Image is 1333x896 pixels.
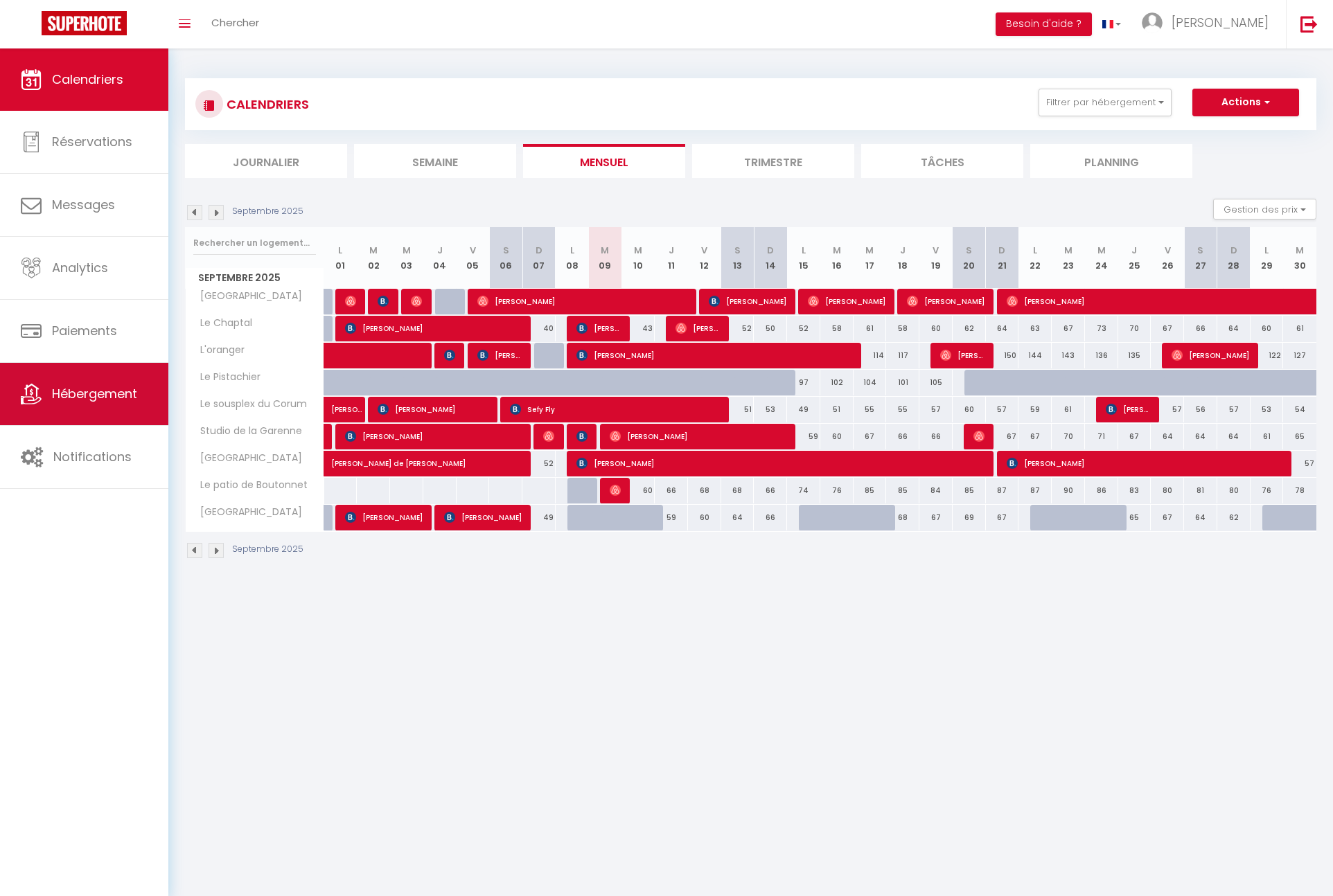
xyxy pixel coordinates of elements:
[1118,227,1151,289] th: 25
[1251,316,1284,341] div: 60
[1131,244,1137,257] abbr: J
[919,397,953,422] div: 57
[986,227,1019,289] th: 21
[188,505,306,520] span: [GEOGRAPHIC_DATA]
[886,397,919,422] div: 55
[1217,505,1251,530] div: 62
[52,259,108,276] span: Analytics
[754,227,787,289] th: 14
[854,370,887,395] div: 104
[940,342,985,368] span: [PERSON_NAME]
[211,15,259,30] span: Chercher
[986,316,1019,341] div: 64
[536,244,542,257] abbr: D
[345,504,423,530] span: [PERSON_NAME]
[1264,244,1269,257] abbr: L
[986,397,1019,422] div: 57
[1283,397,1316,422] div: 54
[907,288,985,314] span: [PERSON_NAME]
[1018,227,1052,289] th: 22
[522,451,556,476] div: 52
[919,424,953,449] div: 66
[477,288,688,314] span: [PERSON_NAME]
[886,343,919,368] div: 117
[1151,227,1184,289] th: 26
[1184,316,1217,341] div: 66
[655,227,688,289] th: 11
[1251,397,1284,422] div: 53
[854,424,887,449] div: 67
[986,424,1019,449] div: 67
[188,289,306,304] span: [GEOGRAPHIC_DATA]
[919,370,953,395] div: 105
[886,505,919,530] div: 68
[1106,396,1150,422] span: [PERSON_NAME]
[721,478,754,503] div: 68
[1184,505,1217,530] div: 64
[556,227,589,289] th: 08
[919,316,953,341] div: 60
[52,385,137,402] span: Hébergement
[589,227,622,289] th: 09
[378,396,488,422] span: [PERSON_NAME]
[621,227,655,289] th: 10
[1064,244,1072,257] abbr: M
[1151,397,1184,422] div: 57
[1085,227,1118,289] th: 24
[833,244,841,257] abbr: M
[1283,478,1316,503] div: 78
[861,144,1023,178] li: Tâches
[986,343,1019,368] div: 150
[1300,15,1318,33] img: logout
[522,227,556,289] th: 07
[1151,478,1184,503] div: 80
[186,268,324,288] span: Septembre 2025
[576,423,588,449] span: [PERSON_NAME]
[621,316,655,341] div: 43
[669,244,674,257] abbr: J
[1283,343,1316,368] div: 127
[1118,343,1151,368] div: 135
[953,505,986,530] div: 69
[331,389,363,415] span: [PERSON_NAME]
[1018,478,1052,503] div: 87
[886,478,919,503] div: 85
[986,505,1019,530] div: 67
[188,343,248,358] span: L'oranger
[1018,316,1052,341] div: 63
[820,478,854,503] div: 76
[721,397,754,422] div: 51
[1172,14,1269,31] span: [PERSON_NAME]
[854,227,887,289] th: 17
[820,397,854,422] div: 51
[721,227,754,289] th: 13
[378,288,389,314] span: [PERSON_NAME]
[820,424,854,449] div: 60
[1197,244,1203,257] abbr: S
[188,370,264,385] span: Le Pistachier
[820,370,854,395] div: 102
[437,244,443,257] abbr: J
[1118,316,1151,341] div: 70
[11,6,53,47] button: Ouvrir le widget de chat LiveChat
[188,316,256,331] span: Le Chaptal
[1052,343,1085,368] div: 143
[1085,316,1118,341] div: 73
[1151,316,1184,341] div: 67
[1283,227,1316,289] th: 30
[357,227,390,289] th: 02
[986,478,1019,503] div: 87
[721,316,754,341] div: 52
[477,342,522,368] span: [PERSON_NAME]
[1151,424,1184,449] div: 64
[1213,199,1316,219] button: Gestion des prix
[576,342,854,368] span: [PERSON_NAME]
[787,478,820,503] div: 74
[754,505,787,530] div: 66
[1283,316,1316,341] div: 61
[188,451,306,466] span: [GEOGRAPHIC_DATA]
[754,316,787,341] div: 50
[854,397,887,422] div: 55
[345,315,522,341] span: [PERSON_NAME]
[886,227,919,289] th: 18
